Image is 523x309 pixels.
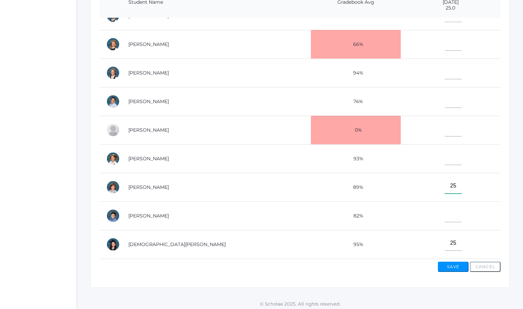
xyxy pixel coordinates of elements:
td: 82% [311,201,401,230]
td: 94% [311,59,401,87]
div: Kiana Taylor [106,152,120,165]
a: [PERSON_NAME] [128,127,169,133]
a: [PERSON_NAME] [128,156,169,162]
td: 74% [311,87,401,116]
a: [DEMOGRAPHIC_DATA][PERSON_NAME] [128,241,226,247]
a: [PERSON_NAME] [128,98,169,104]
span: 25.0 [408,5,494,11]
p: © Scholae 2025. All rights reserved. [77,300,523,307]
div: Gracelyn Lavallee [106,37,120,51]
button: Save [438,262,469,272]
td: 66% [311,30,401,59]
td: 89% [311,173,401,201]
div: Noah Rosas [106,95,120,108]
td: 95% [311,230,401,259]
button: Cancel [470,262,501,272]
a: [PERSON_NAME] [128,41,169,47]
a: [PERSON_NAME] [128,70,169,76]
a: [PERSON_NAME] [128,184,169,190]
a: [PERSON_NAME] [128,213,169,219]
div: Hazel Porter [106,66,120,80]
div: Allison Yepiskoposyan [106,238,120,251]
div: Liam Woodruff [106,209,120,223]
td: 0% [311,116,401,144]
div: Chloe Vick [106,180,120,194]
div: Oliver Smith [106,123,120,137]
td: 93% [311,144,401,173]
